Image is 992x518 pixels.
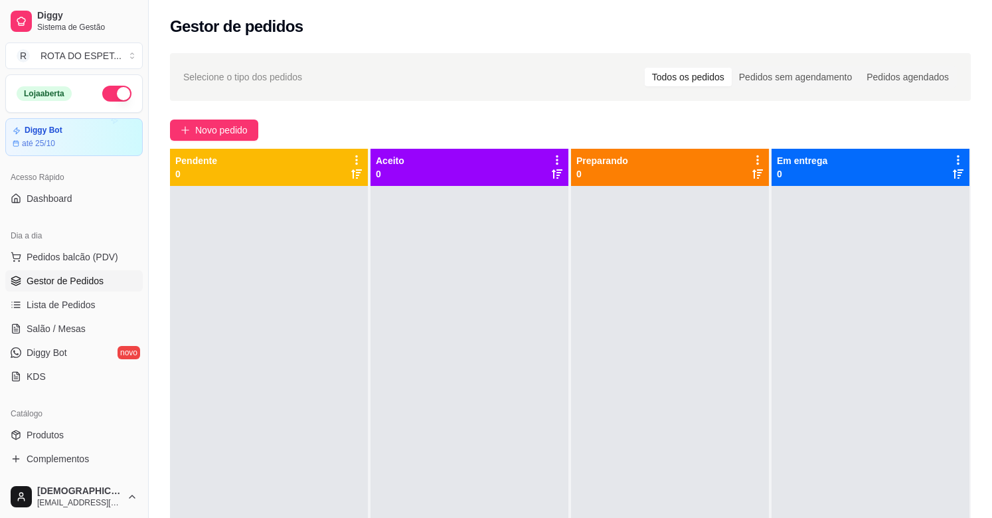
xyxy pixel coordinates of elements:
span: Produtos [27,428,64,442]
span: Diggy Bot [27,346,67,359]
div: Pedidos sem agendamento [732,68,859,86]
a: DiggySistema de Gestão [5,5,143,37]
span: KDS [27,370,46,383]
p: Preparando [576,154,628,167]
span: Sistema de Gestão [37,22,137,33]
span: Novo pedido [195,123,248,137]
p: Aceito [376,154,404,167]
button: Pedidos balcão (PDV) [5,246,143,268]
a: Diggy Botnovo [5,342,143,363]
div: Pedidos agendados [859,68,956,86]
span: Lista de Pedidos [27,298,96,311]
button: Novo pedido [170,120,258,141]
a: KDS [5,366,143,387]
span: Dashboard [27,192,72,205]
span: R [17,49,30,62]
div: Catálogo [5,403,143,424]
span: plus [181,126,190,135]
article: Diggy Bot [25,126,62,135]
p: Pendente [175,154,217,167]
p: 0 [777,167,827,181]
button: Alterar Status [102,86,131,102]
a: Lista de Pedidos [5,294,143,315]
a: Diggy Botaté 25/10 [5,118,143,156]
span: Diggy [37,10,137,22]
article: até 25/10 [22,138,55,149]
button: [DEMOGRAPHIC_DATA][EMAIL_ADDRESS][DOMAIN_NAME] [5,481,143,513]
span: Gestor de Pedidos [27,274,104,288]
a: Dashboard [5,188,143,209]
button: Select a team [5,43,143,69]
h2: Gestor de pedidos [170,16,303,37]
div: Dia a dia [5,225,143,246]
p: Em entrega [777,154,827,167]
span: [EMAIL_ADDRESS][DOMAIN_NAME] [37,497,122,508]
a: Gestor de Pedidos [5,270,143,292]
span: [DEMOGRAPHIC_DATA] [37,485,122,497]
a: Complementos [5,448,143,470]
span: Complementos [27,452,89,466]
a: Produtos [5,424,143,446]
p: 0 [576,167,628,181]
span: Salão / Mesas [27,322,86,335]
div: Todos os pedidos [645,68,732,86]
p: 0 [376,167,404,181]
div: ROTA DO ESPET ... [41,49,122,62]
span: Pedidos balcão (PDV) [27,250,118,264]
div: Acesso Rápido [5,167,143,188]
span: Selecione o tipo dos pedidos [183,70,302,84]
p: 0 [175,167,217,181]
a: Salão / Mesas [5,318,143,339]
div: Loja aberta [17,86,72,101]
